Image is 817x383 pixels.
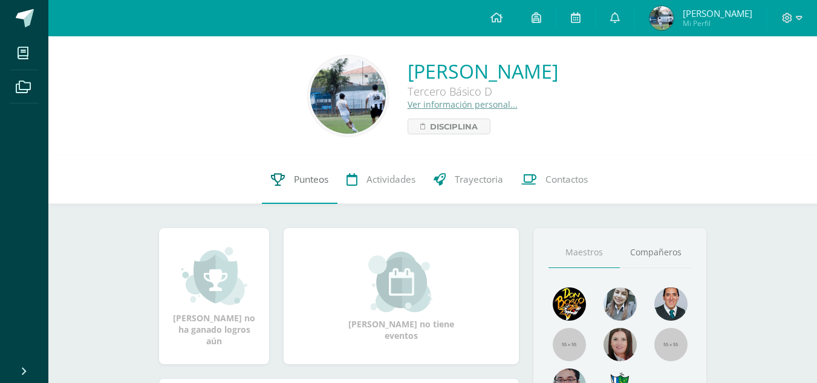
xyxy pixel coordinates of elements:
div: [PERSON_NAME] no tiene eventos [341,252,462,341]
span: Trayectoria [455,173,503,186]
a: Actividades [337,155,425,204]
a: Maestros [548,237,620,268]
img: 45bd7986b8947ad7e5894cbc9b781108.png [604,287,637,321]
a: Compañeros [620,237,691,268]
span: Disciplina [430,119,478,134]
div: [PERSON_NAME] no ha ganado logros aún [171,246,257,347]
div: Tercero Básico D [408,84,558,99]
span: Contactos [545,173,588,186]
a: [PERSON_NAME] [408,58,558,84]
img: 29fc2a48271e3f3676cb2cb292ff2552.png [553,287,586,321]
span: Punteos [294,173,328,186]
span: Mi Perfil [683,18,752,28]
a: Punteos [262,155,337,204]
img: ff4241f25deca782ff3c302b3c5bd7fb.png [310,58,386,134]
span: [PERSON_NAME] [683,7,752,19]
img: eec80b72a0218df6e1b0c014193c2b59.png [654,287,688,321]
a: Contactos [512,155,597,204]
a: Ver información personal... [408,99,518,110]
span: Actividades [366,173,415,186]
img: 55x55 [553,328,586,361]
img: achievement_small.png [181,246,247,306]
img: 67c3d6f6ad1c930a517675cdc903f95f.png [604,328,637,361]
a: Disciplina [408,119,490,134]
img: event_small.png [368,252,434,312]
a: Trayectoria [425,155,512,204]
img: 35f43d1e4ae5e9e0d48e933aa1367915.png [649,6,674,30]
img: 55x55 [654,328,688,361]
